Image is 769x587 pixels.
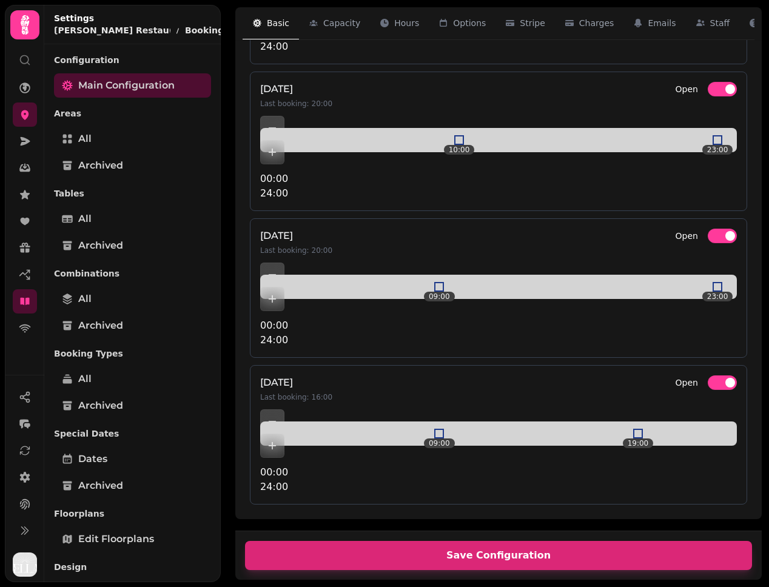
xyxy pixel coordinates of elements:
span: Archived [78,478,123,493]
a: All [54,207,211,231]
h4: [DATE] [260,229,332,243]
span: Archived [78,158,123,173]
p: 24:00 [260,480,737,494]
a: All [54,127,211,151]
p: 00:00 [260,318,737,333]
span: Main Configuration [78,78,175,93]
span: Basic [267,17,289,29]
h4: [DATE] [260,82,332,96]
p: Last booking: 20:00 [260,246,332,255]
button: Add item [260,434,284,458]
p: Special Dates [54,423,211,444]
button: Add item [260,409,284,434]
span: Archived [78,238,123,253]
span: All [78,132,92,146]
a: Archived [54,474,211,498]
span: Emails [648,17,676,29]
span: Dates [78,452,107,466]
h4: [DATE] [260,375,332,390]
p: [PERSON_NAME] Restaurant [54,24,170,36]
button: Add item [260,287,284,311]
button: Add item [260,116,284,140]
span: All [78,372,92,386]
button: Charges [555,7,624,40]
p: Booking Types [54,343,211,364]
span: Archived [78,398,123,413]
button: Emails [623,7,685,40]
p: Design [54,556,211,578]
p: Last booking: 20:00 [260,99,332,109]
p: Areas [54,102,211,124]
button: Save Configuration [245,541,752,570]
a: Main Configuration [54,73,211,98]
a: All [54,367,211,391]
a: Archived [54,394,211,418]
button: Capacity [299,7,370,40]
span: Archived [78,318,123,333]
p: Tables [54,183,211,204]
img: User avatar [13,552,37,577]
span: Stripe [520,17,545,29]
span: Staff [710,17,730,29]
button: Staff [686,7,740,40]
span: Charges [579,17,614,29]
h2: Settings [54,12,238,24]
a: Archived [54,233,211,258]
button: User avatar [10,552,39,577]
span: Save Configuration [260,551,737,560]
a: All [54,287,211,311]
p: Combinations [54,263,211,284]
button: Hours [370,7,429,40]
a: Archived [54,153,211,178]
a: Archived [54,314,211,338]
p: Floorplans [54,503,211,525]
label: Open [676,82,698,96]
a: Dates [54,447,211,471]
button: Stripe [495,7,555,40]
span: All [78,292,92,306]
span: Hours [394,17,419,29]
span: Options [453,17,486,29]
span: Capacity [323,17,360,29]
p: Configuration [54,49,211,71]
p: 00:00 [260,465,737,480]
button: Basic [243,7,299,40]
p: 24:00 [260,333,737,347]
button: Options [429,7,495,40]
p: 24:00 [260,186,737,201]
button: Add item [260,263,284,287]
p: 00:00 [260,172,737,186]
nav: breadcrumb [54,24,238,36]
label: Open [676,229,698,243]
p: Last booking: 16:00 [260,392,332,402]
span: All [78,212,92,226]
label: Open [676,375,698,390]
button: Bookings [185,24,238,36]
p: 24:00 [260,39,737,54]
span: Edit Floorplans [78,532,154,546]
a: Edit Floorplans [54,527,211,551]
button: Add item [260,140,284,164]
